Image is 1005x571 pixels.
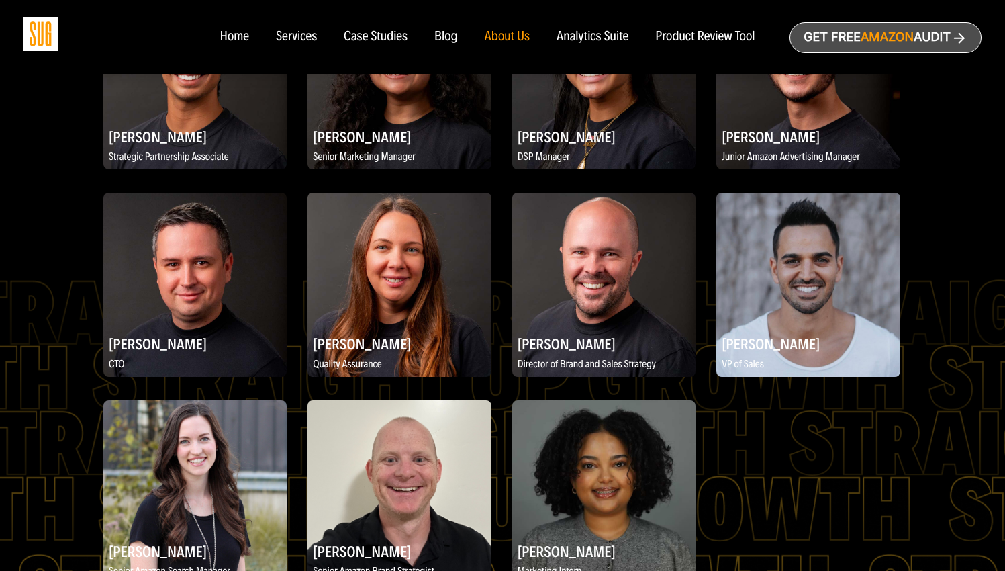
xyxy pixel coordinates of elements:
a: Product Review Tool [655,30,755,44]
p: CTO [103,357,287,374]
p: Quality Assurance [307,357,491,374]
h2: [PERSON_NAME] [307,538,491,564]
p: Director of Brand and Sales Strategy [512,357,696,374]
span: Amazon [861,30,914,44]
a: Get freeAmazonAudit [789,22,982,53]
p: Senior Marketing Manager [307,149,491,166]
a: Home [220,30,248,44]
p: Junior Amazon Advertising Manager [716,149,900,166]
h2: [PERSON_NAME] [716,331,900,357]
h2: [PERSON_NAME] [512,124,696,150]
h2: [PERSON_NAME] [103,124,287,150]
h2: [PERSON_NAME] [512,538,696,564]
h2: [PERSON_NAME] [307,124,491,150]
h2: [PERSON_NAME] [307,331,491,357]
a: Blog [434,30,458,44]
h2: [PERSON_NAME] [716,124,900,150]
img: Brett Vetter, Director of Brand and Sales Strategy [512,193,696,377]
a: Analytics Suite [557,30,628,44]
img: Viktoriia Komarova, Quality Assurance [307,193,491,377]
h2: [PERSON_NAME] [103,538,287,564]
a: Services [276,30,317,44]
h2: [PERSON_NAME] [103,331,287,357]
a: About Us [485,30,530,44]
h2: [PERSON_NAME] [512,331,696,357]
p: DSP Manager [512,149,696,166]
img: Konstantin Komarov, CTO [103,193,287,377]
p: VP of Sales [716,357,900,374]
img: Sug [23,17,58,51]
img: Jeff Siddiqi, VP of Sales [716,193,900,377]
a: Case Studies [344,30,408,44]
p: Strategic Partnership Associate [103,149,287,166]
